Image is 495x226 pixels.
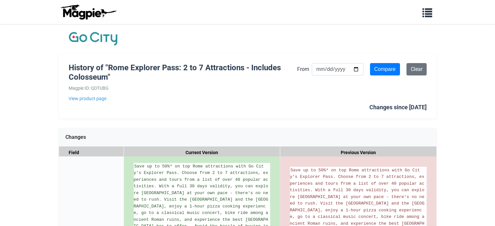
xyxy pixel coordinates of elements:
img: logo-ab69f6fb50320c5b225c76a69d11143b.png [59,4,117,20]
h1: History of "Rome Explorer Pass: 2 to 7 Attractions - Includes Colosseum" [69,63,297,82]
div: Field [59,147,124,159]
div: Changes [59,128,436,147]
input: Compare [370,63,400,75]
a: View product page [69,95,297,102]
div: Changes since [DATE] [369,103,427,112]
div: Magpie ID: QDTUBG [69,85,297,92]
a: Clear [406,63,427,75]
img: Company Logo [69,31,117,47]
label: From [297,65,309,73]
div: Previous Version [280,147,436,159]
div: Current Version [124,147,280,159]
